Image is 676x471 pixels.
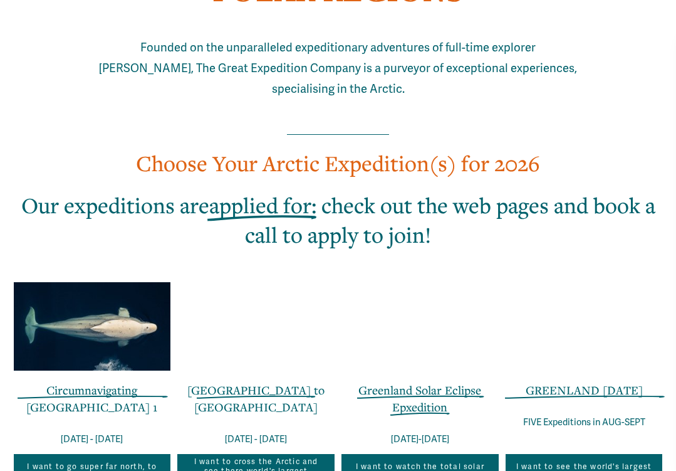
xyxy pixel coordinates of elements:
[341,431,499,447] p: [DATE]-[DATE]
[136,149,540,177] span: Choose Your Arctic Expedition(s) for 2026
[358,383,481,415] a: Greenland Solar Eclipse Epxedition
[99,41,580,97] span: Founded on the unparalleled expeditionary adventures of full-time explorer [PERSON_NAME], The Gre...
[187,383,325,415] a: [GEOGRAPHIC_DATA] to [GEOGRAPHIC_DATA]
[26,383,157,415] a: Circumnavigating [GEOGRAPHIC_DATA] 1
[177,431,335,447] p: [DATE] - [DATE]
[506,414,663,430] p: FIVE Expeditions in AUG-SEPT
[14,431,171,447] p: [DATE] - [DATE]
[209,191,311,220] span: applied for
[526,383,643,398] a: GREENLAND [DATE]
[14,191,663,250] h2: Our expeditions are : check out the web pages and book a call to apply to join!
